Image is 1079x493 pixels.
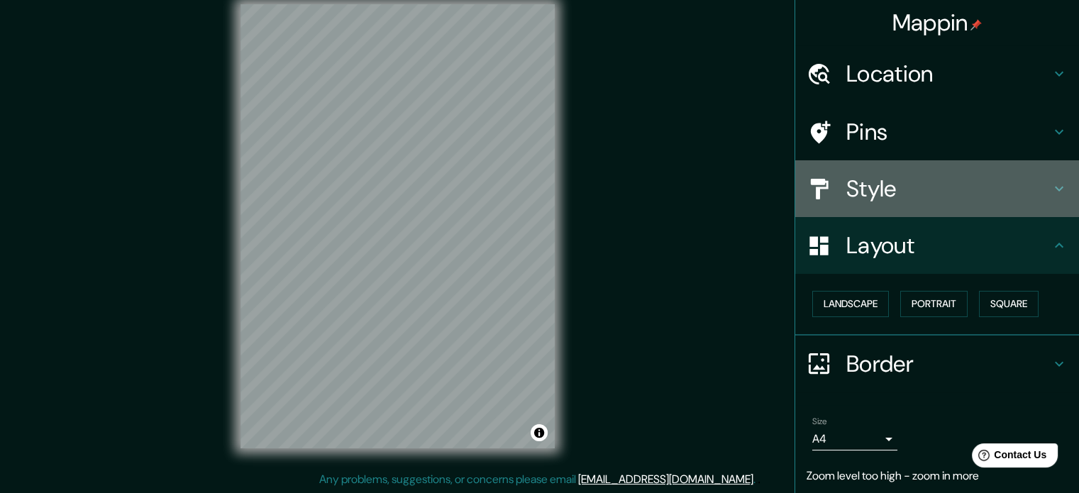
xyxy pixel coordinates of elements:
div: . [756,471,758,488]
div: Border [795,336,1079,392]
h4: Mappin [892,9,983,37]
h4: Style [846,175,1051,203]
button: Portrait [900,291,968,317]
h4: Pins [846,118,1051,146]
canvas: Map [240,4,555,448]
div: Layout [795,217,1079,274]
p: Zoom level too high - zoom in more [807,467,1068,484]
h4: Location [846,60,1051,88]
button: Toggle attribution [531,424,548,441]
div: Style [795,160,1079,217]
div: Pins [795,104,1079,160]
div: Location [795,45,1079,102]
h4: Border [846,350,1051,378]
div: A4 [812,428,897,450]
iframe: Help widget launcher [953,438,1063,477]
div: . [758,471,760,488]
img: pin-icon.png [970,19,982,31]
a: [EMAIL_ADDRESS][DOMAIN_NAME] [578,472,753,487]
button: Landscape [812,291,889,317]
h4: Layout [846,231,1051,260]
label: Size [812,415,827,427]
button: Square [979,291,1039,317]
p: Any problems, suggestions, or concerns please email . [319,471,756,488]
